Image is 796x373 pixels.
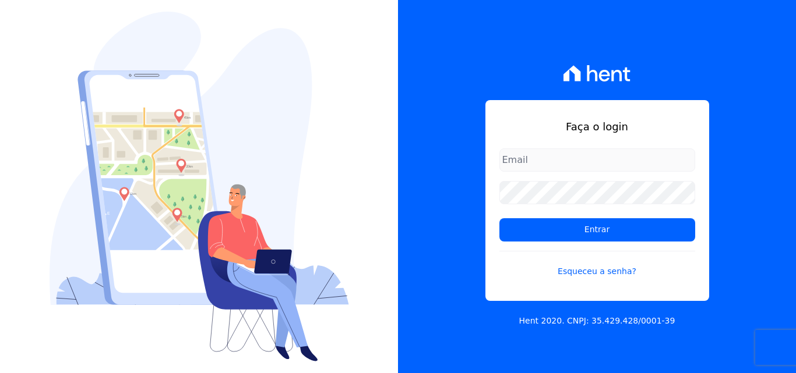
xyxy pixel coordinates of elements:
h1: Faça o login [499,119,695,134]
input: Entrar [499,218,695,241]
img: Login [50,12,349,361]
input: Email [499,148,695,172]
p: Hent 2020. CNPJ: 35.429.428/0001-39 [519,315,675,327]
a: Esqueceu a senha? [499,251,695,278]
